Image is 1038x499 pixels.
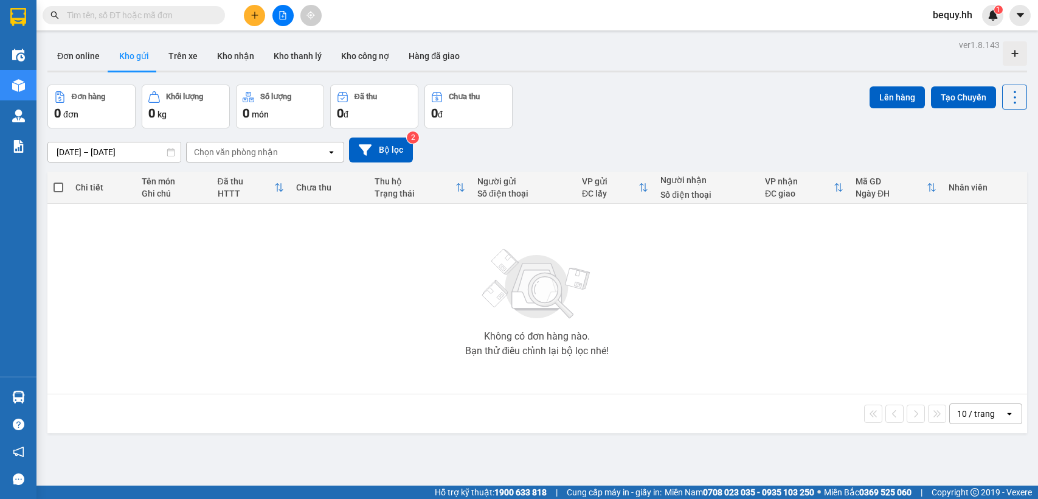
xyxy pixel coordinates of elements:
[279,11,287,19] span: file-add
[765,189,834,198] div: ĐC giao
[660,190,753,200] div: Số điện thoại
[349,138,413,162] button: Bộ lọc
[157,110,167,119] span: kg
[375,176,455,186] div: Thu hộ
[327,147,336,157] svg: open
[13,473,24,485] span: message
[236,85,324,128] button: Số lượng0món
[988,10,998,21] img: icon-new-feature
[476,242,598,327] img: svg+xml;base64,PHN2ZyBjbGFzcz0ibGlzdC1wbHVnX19zdmciIHhtbG5zPSJodHRwOi8vd3d3LnczLm9yZy8yMDAwL3N2Zy...
[142,189,205,198] div: Ghi chú
[109,41,159,71] button: Kho gửi
[582,189,638,198] div: ĐC lấy
[159,41,207,71] button: Trên xe
[272,5,294,26] button: file-add
[703,487,814,497] strong: 0708 023 035 - 0935 103 250
[331,41,399,71] button: Kho công nợ
[12,79,25,92] img: warehouse-icon
[207,41,264,71] button: Kho nhận
[344,110,348,119] span: đ
[330,85,418,128] button: Đã thu0đ
[923,7,982,23] span: bequy.hh
[665,486,814,499] span: Miền Nam
[438,110,443,119] span: đ
[296,183,362,192] div: Chưa thu
[567,486,662,499] span: Cung cấp máy in - giấy in:
[859,487,912,497] strong: 0369 525 060
[148,106,155,120] span: 0
[971,488,979,497] span: copyright
[1009,5,1031,26] button: caret-down
[142,85,230,128] button: Khối lượng0kg
[817,490,821,495] span: ⚪️
[856,189,927,198] div: Ngày ĐH
[431,106,438,120] span: 0
[759,172,849,204] th: Toggle SortBy
[994,5,1003,14] sup: 1
[824,486,912,499] span: Miền Bắc
[10,8,26,26] img: logo-vxr
[12,49,25,61] img: warehouse-icon
[264,41,331,71] button: Kho thanh lý
[959,38,1000,52] div: ver 1.8.143
[849,172,943,204] th: Toggle SortBy
[67,9,210,22] input: Tìm tên, số ĐT hoặc mã đơn
[194,146,278,158] div: Chọn văn phòng nhận
[484,332,590,341] div: Không có đơn hàng nào.
[142,176,205,186] div: Tên món
[477,176,570,186] div: Người gửi
[48,142,181,162] input: Select a date range.
[465,346,609,356] div: Bạn thử điều chỉnh lại bộ lọc nhé!
[765,176,834,186] div: VP nhận
[957,408,995,420] div: 10 / trang
[449,92,480,101] div: Chưa thu
[921,486,922,499] span: |
[166,92,203,101] div: Khối lượng
[576,172,654,204] th: Toggle SortBy
[355,92,377,101] div: Đã thu
[13,419,24,430] span: question-circle
[300,5,322,26] button: aim
[660,175,753,185] div: Người nhận
[435,486,547,499] span: Hỗ trợ kỹ thuật:
[212,172,290,204] th: Toggle SortBy
[1005,409,1014,419] svg: open
[1003,41,1027,66] div: Tạo kho hàng mới
[75,183,130,192] div: Chi tiết
[244,5,265,26] button: plus
[1015,10,1026,21] span: caret-down
[12,391,25,403] img: warehouse-icon
[54,106,61,120] span: 0
[12,140,25,153] img: solution-icon
[252,110,269,119] span: món
[50,11,59,19] span: search
[13,446,24,458] span: notification
[72,92,105,101] div: Đơn hàng
[251,11,259,19] span: plus
[47,41,109,71] button: Đơn online
[931,86,996,108] button: Tạo Chuyến
[218,189,274,198] div: HTTT
[306,11,315,19] span: aim
[424,85,513,128] button: Chưa thu0đ
[949,183,1021,192] div: Nhân viên
[996,5,1000,14] span: 1
[494,487,547,497] strong: 1900 633 818
[582,176,638,186] div: VP gửi
[12,110,25,122] img: warehouse-icon
[218,176,274,186] div: Đã thu
[870,86,925,108] button: Lên hàng
[399,41,469,71] button: Hàng đã giao
[368,172,471,204] th: Toggle SortBy
[337,106,344,120] span: 0
[556,486,558,499] span: |
[260,92,291,101] div: Số lượng
[477,189,570,198] div: Số điện thoại
[63,110,78,119] span: đơn
[856,176,927,186] div: Mã GD
[47,85,136,128] button: Đơn hàng0đơn
[243,106,249,120] span: 0
[375,189,455,198] div: Trạng thái
[407,131,419,144] sup: 2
